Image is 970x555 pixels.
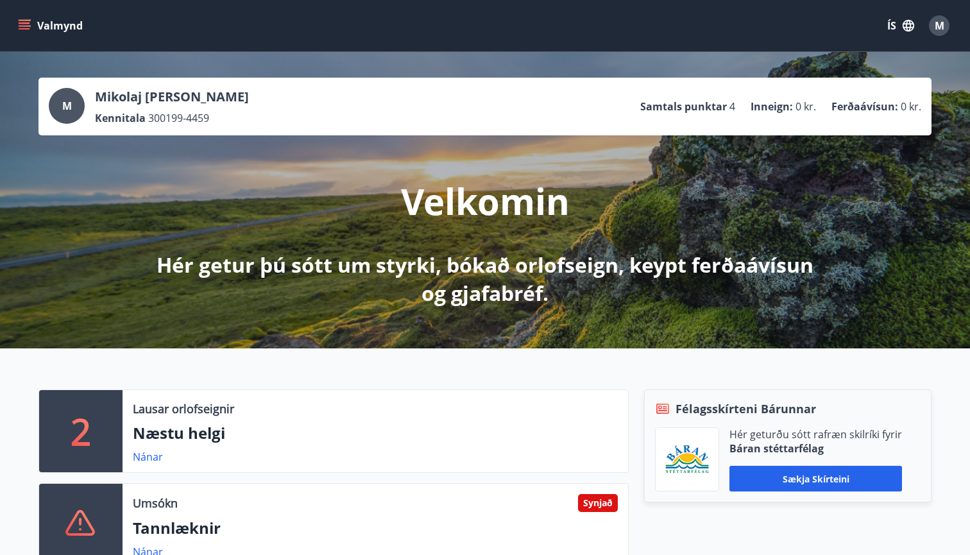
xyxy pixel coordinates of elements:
p: Hér geturðu sótt rafræn skilríki fyrir [729,427,902,441]
button: Sækja skírteini [729,466,902,491]
p: Ferðaávísun : [831,99,898,114]
p: Lausar orlofseignir [133,400,234,417]
span: M [935,19,944,33]
button: M [924,10,955,41]
span: Félagsskírteni Bárunnar [676,400,816,417]
div: Synjað [578,494,618,512]
button: ÍS [880,14,921,37]
p: Báran stéttarfélag [729,441,902,456]
span: 0 kr. [901,99,921,114]
p: Umsókn [133,495,178,511]
p: Næstu helgi [133,422,618,444]
p: Hér getur þú sótt um styrki, bókað orlofseign, keypt ferðaávísun og gjafabréf. [146,251,824,307]
span: M [62,99,72,113]
p: Tannlæknir [133,517,618,539]
a: Nánar [133,450,163,464]
p: 2 [71,407,91,456]
span: 300199-4459 [148,111,209,125]
button: menu [15,14,88,37]
p: Inneign : [751,99,793,114]
img: Bz2lGXKH3FXEIQKvoQ8VL0Fr0uCiWgfgA3I6fSs8.png [665,445,709,475]
p: Mikolaj [PERSON_NAME] [95,88,249,106]
p: Velkomin [401,176,570,225]
p: Kennitala [95,111,146,125]
p: Samtals punktar [640,99,727,114]
span: 0 kr. [796,99,816,114]
span: 4 [729,99,735,114]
